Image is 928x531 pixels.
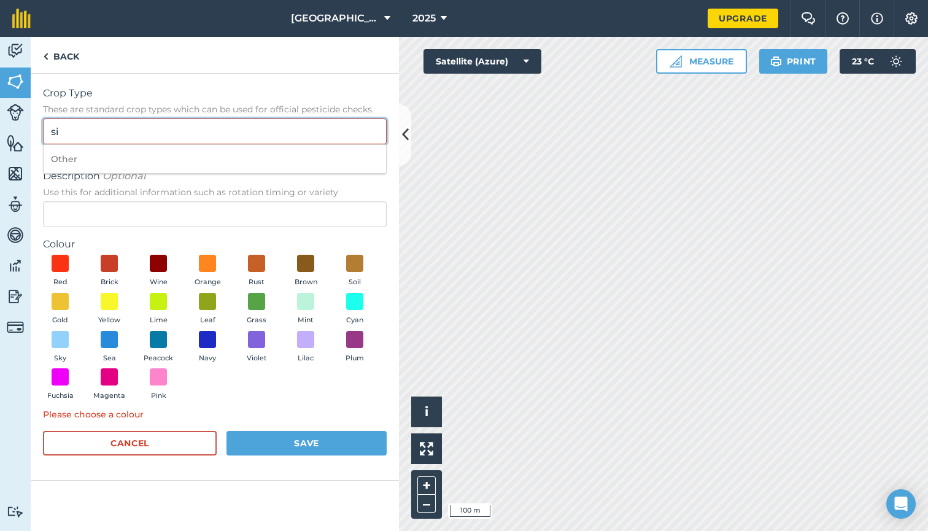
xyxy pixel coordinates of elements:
button: i [411,397,442,427]
img: svg+xml;base64,PHN2ZyB4bWxucz0iaHR0cDovL3d3dy53My5vcmcvMjAwMC9zdmciIHdpZHRoPSIxOSIgaGVpZ2h0PSIyNC... [770,54,782,69]
img: svg+xml;base64,PHN2ZyB4bWxucz0iaHR0cDovL3d3dy53My5vcmcvMjAwMC9zdmciIHdpZHRoPSIxNyIgaGVpZ2h0PSIxNy... [871,11,883,26]
a: Upgrade [708,9,778,28]
button: Print [759,49,828,74]
img: Four arrows, one pointing top left, one top right, one bottom right and the last bottom left [420,442,433,455]
button: Plum [338,331,372,364]
button: Violet [239,331,274,364]
button: Cancel [43,431,217,455]
span: Pink [151,390,166,401]
img: Ruler icon [670,55,682,68]
span: Leaf [200,315,215,326]
a: Back [31,37,91,73]
button: Pink [141,368,176,401]
img: fieldmargin Logo [12,9,31,28]
img: svg+xml;base64,PD94bWwgdmVyc2lvbj0iMS4wIiBlbmNvZGluZz0idXRmLTgiPz4KPCEtLSBHZW5lcmF0b3I6IEFkb2JlIE... [7,42,24,60]
span: [GEOGRAPHIC_DATA] [291,11,379,26]
div: Please choose a colour [43,408,387,421]
em: Optional [102,170,145,182]
button: Save [226,431,387,455]
button: Sea [92,331,126,364]
button: Brick [92,255,126,288]
img: svg+xml;base64,PHN2ZyB4bWxucz0iaHR0cDovL3d3dy53My5vcmcvMjAwMC9zdmciIHdpZHRoPSI1NiIgaGVpZ2h0PSI2MC... [7,165,24,183]
span: Navy [199,353,216,364]
button: Peacock [141,331,176,364]
button: Soil [338,255,372,288]
button: Cyan [338,293,372,326]
img: svg+xml;base64,PD94bWwgdmVyc2lvbj0iMS4wIiBlbmNvZGluZz0idXRmLTgiPz4KPCEtLSBHZW5lcmF0b3I6IEFkb2JlIE... [7,104,24,121]
span: Plum [346,353,364,364]
span: Brick [101,277,118,288]
span: Orange [195,277,221,288]
img: svg+xml;base64,PHN2ZyB4bWxucz0iaHR0cDovL3d3dy53My5vcmcvMjAwMC9zdmciIHdpZHRoPSI1NiIgaGVpZ2h0PSI2MC... [7,134,24,152]
img: Two speech bubbles overlapping with the left bubble in the forefront [801,12,816,25]
button: 23 °C [840,49,916,74]
button: Sky [43,331,77,364]
input: Start typing to search for crop type [43,118,387,144]
button: Yellow [92,293,126,326]
span: Soil [349,277,361,288]
img: svg+xml;base64,PD94bWwgdmVyc2lvbj0iMS4wIiBlbmNvZGluZz0idXRmLTgiPz4KPCEtLSBHZW5lcmF0b3I6IEFkb2JlIE... [7,319,24,336]
button: Brown [288,255,323,288]
span: 23 ° C [852,49,874,74]
span: Wine [150,277,168,288]
span: Fuchsia [47,390,74,401]
span: Sky [54,353,66,364]
span: These are standard crop types which can be used for official pesticide checks. [43,103,387,115]
span: Crop Type [43,86,387,101]
label: Colour [43,237,387,252]
button: Fuchsia [43,368,77,401]
button: Wine [141,255,176,288]
img: svg+xml;base64,PD94bWwgdmVyc2lvbj0iMS4wIiBlbmNvZGluZz0idXRmLTgiPz4KPCEtLSBHZW5lcmF0b3I6IEFkb2JlIE... [7,195,24,214]
span: Rust [249,277,265,288]
button: Grass [239,293,274,326]
span: Red [53,277,68,288]
span: Gold [52,315,68,326]
span: Lilac [298,353,314,364]
button: Lime [141,293,176,326]
span: 2025 [412,11,436,26]
span: Description [43,169,387,184]
button: Magenta [92,368,126,401]
li: Other [44,145,386,174]
span: Grass [247,315,266,326]
img: svg+xml;base64,PD94bWwgdmVyc2lvbj0iMS4wIiBlbmNvZGluZz0idXRmLTgiPz4KPCEtLSBHZW5lcmF0b3I6IEFkb2JlIE... [7,287,24,306]
span: Violet [247,353,267,364]
span: Use this for additional information such as rotation timing or variety [43,186,387,198]
span: i [425,404,428,419]
button: Measure [656,49,747,74]
img: svg+xml;base64,PD94bWwgdmVyc2lvbj0iMS4wIiBlbmNvZGluZz0idXRmLTgiPz4KPCEtLSBHZW5lcmF0b3I6IEFkb2JlIE... [7,506,24,517]
span: Magenta [93,390,125,401]
button: Leaf [190,293,225,326]
span: Yellow [98,315,120,326]
button: Rust [239,255,274,288]
button: Navy [190,331,225,364]
img: svg+xml;base64,PD94bWwgdmVyc2lvbj0iMS4wIiBlbmNvZGluZz0idXRmLTgiPz4KPCEtLSBHZW5lcmF0b3I6IEFkb2JlIE... [7,226,24,244]
button: Lilac [288,331,323,364]
img: svg+xml;base64,PHN2ZyB4bWxucz0iaHR0cDovL3d3dy53My5vcmcvMjAwMC9zdmciIHdpZHRoPSI1NiIgaGVpZ2h0PSI2MC... [7,72,24,91]
span: Mint [298,315,314,326]
button: Red [43,255,77,288]
span: Sea [103,353,116,364]
span: Brown [295,277,317,288]
button: Mint [288,293,323,326]
img: svg+xml;base64,PD94bWwgdmVyc2lvbj0iMS4wIiBlbmNvZGluZz0idXRmLTgiPz4KPCEtLSBHZW5lcmF0b3I6IEFkb2JlIE... [7,257,24,275]
button: + [417,476,436,495]
span: Lime [150,315,168,326]
img: A cog icon [904,12,919,25]
img: A question mark icon [835,12,850,25]
div: Open Intercom Messenger [886,489,916,519]
button: Gold [43,293,77,326]
span: Cyan [346,315,363,326]
span: Peacock [144,353,173,364]
button: Orange [190,255,225,288]
img: svg+xml;base64,PHN2ZyB4bWxucz0iaHR0cDovL3d3dy53My5vcmcvMjAwMC9zdmciIHdpZHRoPSI5IiBoZWlnaHQ9IjI0Ii... [43,49,48,64]
button: – [417,495,436,513]
img: svg+xml;base64,PD94bWwgdmVyc2lvbj0iMS4wIiBlbmNvZGluZz0idXRmLTgiPz4KPCEtLSBHZW5lcmF0b3I6IEFkb2JlIE... [884,49,908,74]
button: Satellite (Azure) [423,49,541,74]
